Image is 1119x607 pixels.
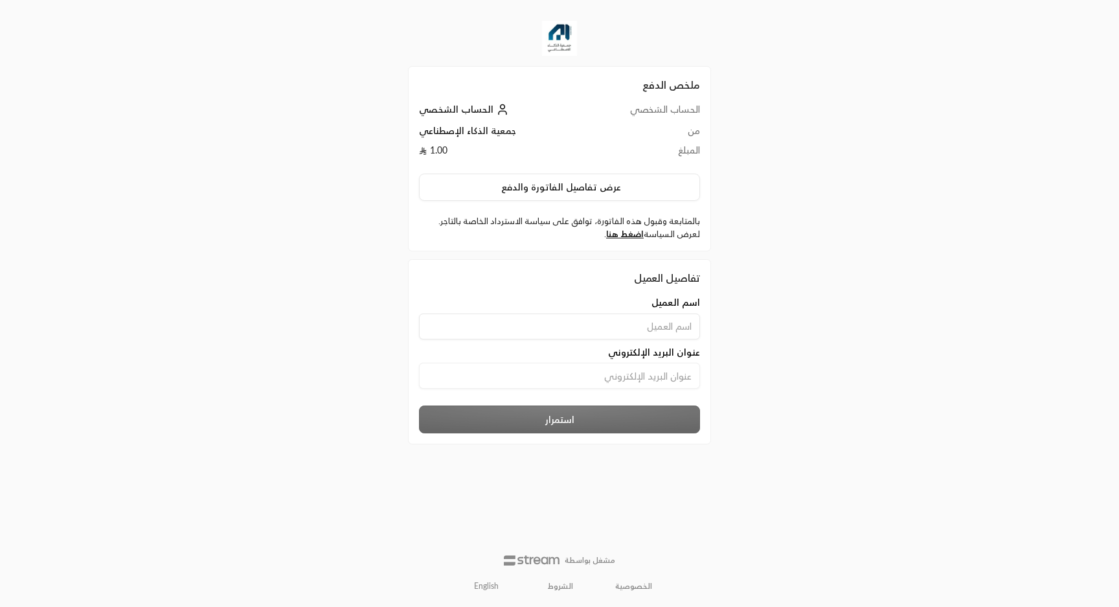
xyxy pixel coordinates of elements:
[582,124,700,144] td: من
[608,346,700,359] span: عنوان البريد الإلكتروني
[419,144,582,163] td: 1.00
[419,104,512,115] a: الحساب الشخصي
[419,215,700,240] label: بالمتابعة وقبول هذه الفاتورة، توافق على سياسة الاسترداد الخاصة بالتاجر. لعرض السياسة .
[565,555,615,566] p: مشغل بواسطة
[419,270,700,286] div: تفاصيل العميل
[419,174,700,201] button: عرض تفاصيل الفاتورة والدفع
[419,124,582,144] td: جمعية الذكاء الإصطناعي
[582,144,700,163] td: المبلغ
[582,103,700,124] td: الحساب الشخصي
[419,314,700,339] input: اسم العميل
[615,581,652,591] a: الخصوصية
[542,21,577,56] img: Company Logo
[548,581,573,591] a: الشروط
[651,296,700,309] span: اسم العميل
[419,104,493,115] span: الحساب الشخصي
[419,363,700,389] input: عنوان البريد الإلكتروني
[606,229,644,239] a: اضغط هنا
[467,576,506,597] a: English
[419,77,700,93] h2: ملخص الدفع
